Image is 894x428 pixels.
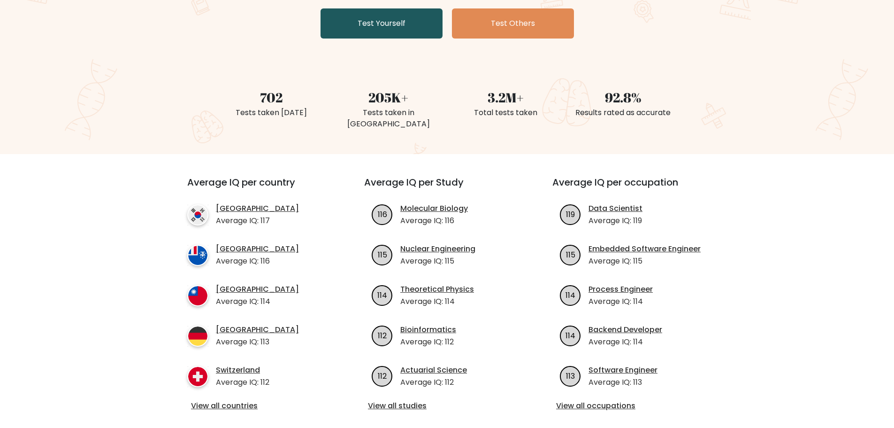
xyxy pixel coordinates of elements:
text: 113 [566,370,575,381]
div: 92.8% [570,87,676,107]
img: country [187,245,208,266]
div: Tests taken in [GEOGRAPHIC_DATA] [336,107,442,130]
img: country [187,204,208,226]
p: Average IQ: 112 [400,377,467,388]
div: 3.2M+ [453,87,559,107]
p: Average IQ: 114 [216,296,299,307]
img: country [187,366,208,387]
a: View all studies [368,400,526,412]
a: View all countries [191,400,327,412]
p: Average IQ: 115 [400,256,475,267]
text: 112 [378,330,387,341]
img: country [187,285,208,306]
p: Average IQ: 113 [216,336,299,348]
text: 114 [565,289,575,300]
img: country [187,326,208,347]
h3: Average IQ per occupation [552,177,718,199]
p: Average IQ: 113 [588,377,657,388]
a: Test Yourself [321,8,443,39]
text: 112 [378,370,387,381]
div: Total tests taken [453,107,559,118]
a: [GEOGRAPHIC_DATA] [216,243,299,255]
p: Average IQ: 114 [400,296,474,307]
a: Theoretical Physics [400,284,474,295]
a: Bioinformatics [400,324,456,335]
a: [GEOGRAPHIC_DATA] [216,203,299,214]
div: Tests taken [DATE] [218,107,324,118]
a: Molecular Biology [400,203,468,214]
p: Average IQ: 112 [216,377,269,388]
div: Results rated as accurate [570,107,676,118]
text: 115 [378,249,387,260]
a: Data Scientist [588,203,642,214]
a: Test Others [452,8,574,39]
h3: Average IQ per country [187,177,330,199]
a: Embedded Software Engineer [588,243,701,255]
a: Actuarial Science [400,365,467,376]
div: 205K+ [336,87,442,107]
a: Nuclear Engineering [400,243,475,255]
text: 119 [566,209,575,219]
a: [GEOGRAPHIC_DATA] [216,324,299,335]
text: 116 [378,209,387,219]
p: Average IQ: 114 [588,296,653,307]
p: Average IQ: 114 [588,336,662,348]
p: Average IQ: 115 [588,256,701,267]
text: 114 [565,330,575,341]
p: Average IQ: 116 [216,256,299,267]
div: 702 [218,87,324,107]
a: Software Engineer [588,365,657,376]
a: View all occupations [556,400,714,412]
text: 114 [377,289,387,300]
a: Process Engineer [588,284,653,295]
a: Backend Developer [588,324,662,335]
h3: Average IQ per Study [364,177,530,199]
a: Switzerland [216,365,269,376]
p: Average IQ: 117 [216,215,299,226]
a: [GEOGRAPHIC_DATA] [216,284,299,295]
p: Average IQ: 116 [400,215,468,226]
text: 115 [566,249,575,260]
p: Average IQ: 119 [588,215,642,226]
p: Average IQ: 112 [400,336,456,348]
